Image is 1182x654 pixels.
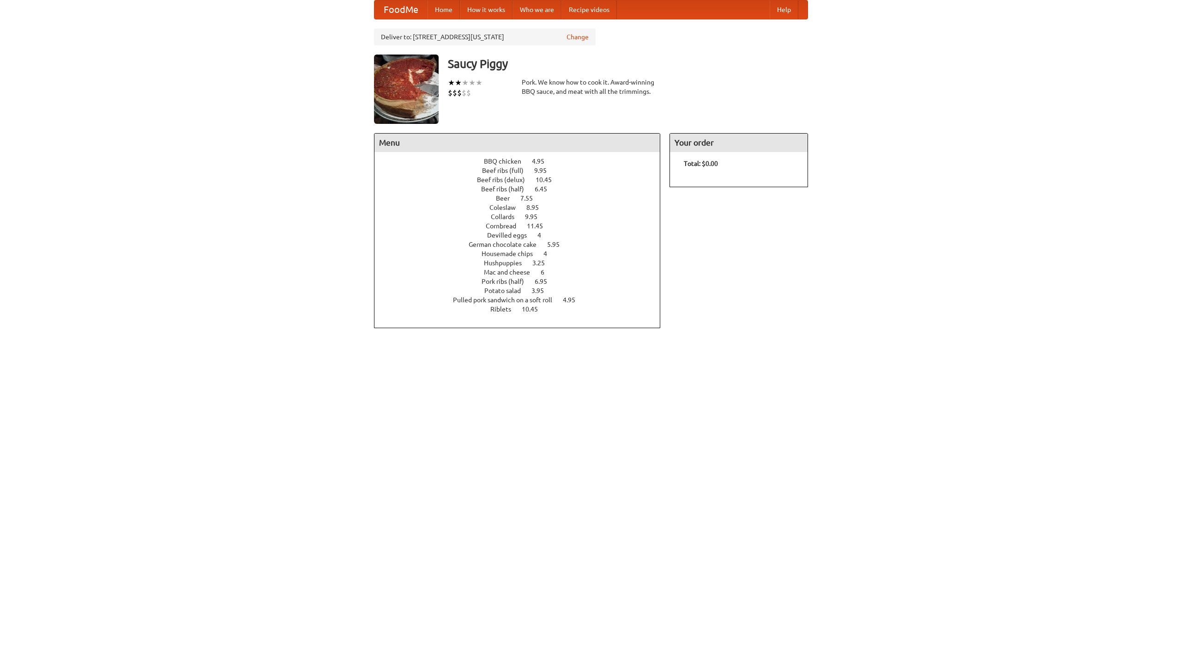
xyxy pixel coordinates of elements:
span: Beer [496,195,519,202]
a: Change [567,32,589,42]
img: angular.jpg [374,55,439,124]
a: Riblets 10.45 [490,306,555,313]
a: Beef ribs (delux) 10.45 [477,176,569,183]
div: Pork. We know how to cook it. Award-winning BBQ sauce, and meat with all the trimmings. [522,78,660,96]
span: 10.45 [522,306,547,313]
li: ★ [462,78,469,88]
a: How it works [460,0,513,19]
span: 10.45 [536,176,561,183]
a: Coleslaw 8.95 [489,204,556,211]
span: Hushpuppies [484,259,531,267]
span: German chocolate cake [469,241,546,248]
div: Deliver to: [STREET_ADDRESS][US_STATE] [374,29,596,45]
li: $ [466,88,471,98]
span: 9.95 [525,213,547,220]
span: 6 [541,269,554,276]
li: ★ [448,78,455,88]
span: 3.95 [531,287,553,294]
h4: Your order [670,134,808,152]
a: Recipe videos [561,0,617,19]
span: 5.95 [547,241,569,248]
span: Beef ribs (delux) [477,176,534,183]
li: $ [452,88,457,98]
b: Total: $0.00 [684,160,718,167]
span: Potato salad [484,287,530,294]
span: Pork ribs (half) [482,278,533,285]
span: Mac and cheese [484,269,539,276]
li: $ [457,88,462,98]
span: Coleslaw [489,204,525,211]
a: Cornbread 11.45 [486,222,560,230]
a: Beef ribs (half) 6.45 [481,185,564,193]
li: ★ [476,78,482,88]
li: $ [462,88,466,98]
span: 8.95 [526,204,548,211]
span: Collards [491,213,524,220]
span: Riblets [490,306,520,313]
span: 7.55 [520,195,542,202]
a: BBQ chicken 4.95 [484,158,561,165]
span: Beef ribs (full) [482,167,533,174]
li: ★ [455,78,462,88]
span: 6.45 [535,185,556,193]
a: Potato salad 3.95 [484,287,561,294]
span: 11.45 [527,222,552,230]
h3: Saucy Piggy [448,55,808,73]
span: 3.25 [532,259,554,267]
a: Hushpuppies 3.25 [484,259,562,267]
span: Housemade chips [482,250,542,257]
span: 4 [543,250,556,257]
a: Housemade chips 4 [482,250,564,257]
a: Help [770,0,798,19]
span: Devilled eggs [487,232,536,239]
a: Pulled pork sandwich on a soft roll 4.95 [453,296,592,304]
span: 4 [537,232,550,239]
span: 6.95 [535,278,556,285]
a: Collards 9.95 [491,213,555,220]
a: German chocolate cake 5.95 [469,241,577,248]
span: BBQ chicken [484,158,531,165]
span: Cornbread [486,222,525,230]
span: Pulled pork sandwich on a soft roll [453,296,561,304]
a: Devilled eggs 4 [487,232,558,239]
li: ★ [469,78,476,88]
a: Who we are [513,0,561,19]
a: Mac and cheese 6 [484,269,561,276]
a: Pork ribs (half) 6.95 [482,278,564,285]
a: FoodMe [374,0,428,19]
span: 4.95 [532,158,554,165]
li: $ [448,88,452,98]
h4: Menu [374,134,660,152]
a: Home [428,0,460,19]
a: Beer 7.55 [496,195,550,202]
span: Beef ribs (half) [481,185,533,193]
span: 9.95 [534,167,556,174]
span: 4.95 [563,296,585,304]
a: Beef ribs (full) 9.95 [482,167,564,174]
